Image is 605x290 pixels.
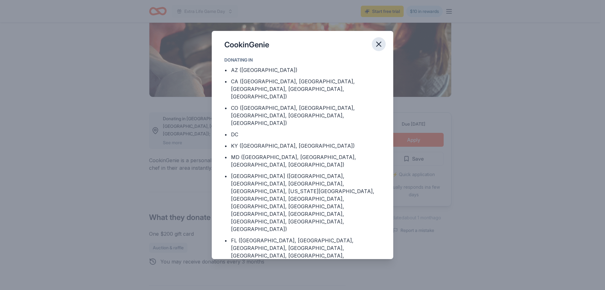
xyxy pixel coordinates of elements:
[231,78,381,100] div: CA ([GEOGRAPHIC_DATA], [GEOGRAPHIC_DATA], [GEOGRAPHIC_DATA], [GEOGRAPHIC_DATA], [GEOGRAPHIC_DATA])
[231,66,297,74] div: AZ ([GEOGRAPHIC_DATA])
[231,153,381,169] div: MD ([GEOGRAPHIC_DATA], [GEOGRAPHIC_DATA], [GEOGRAPHIC_DATA], [GEOGRAPHIC_DATA])
[224,153,227,161] div: •
[224,142,227,150] div: •
[224,40,269,50] div: CookinGenie
[224,66,227,74] div: •
[224,78,227,85] div: •
[231,131,238,138] div: DC
[224,104,227,112] div: •
[224,237,227,244] div: •
[231,142,355,150] div: KY ([GEOGRAPHIC_DATA], [GEOGRAPHIC_DATA])
[224,56,381,64] div: Donating in
[231,104,381,127] div: CO ([GEOGRAPHIC_DATA], [GEOGRAPHIC_DATA], [GEOGRAPHIC_DATA], [GEOGRAPHIC_DATA], [GEOGRAPHIC_DATA])
[224,172,227,180] div: •
[231,172,381,233] div: [GEOGRAPHIC_DATA] ([GEOGRAPHIC_DATA], [GEOGRAPHIC_DATA], [GEOGRAPHIC_DATA], [GEOGRAPHIC_DATA], [U...
[224,131,227,138] div: •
